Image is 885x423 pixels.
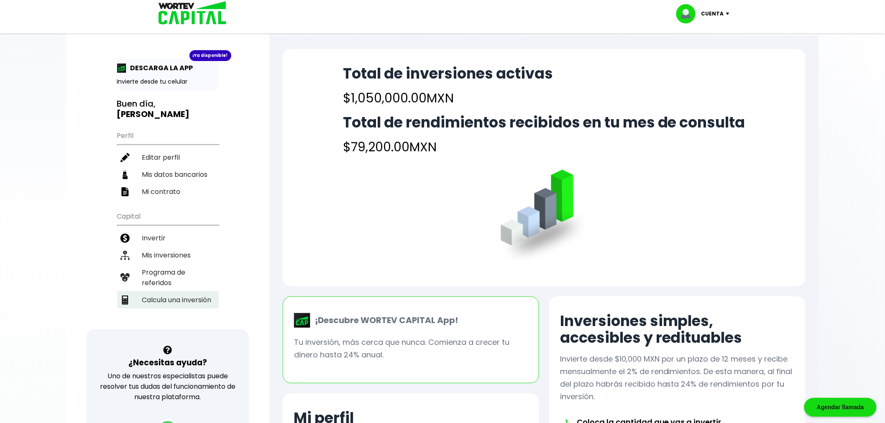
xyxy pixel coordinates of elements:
p: Tu inversión, más cerca que nunca. Comienza a crecer tu dinero hasta 24% anual. [294,336,528,361]
div: ¡Ya disponible! [189,50,231,61]
a: Mi contrato [117,183,219,200]
img: wortev-capital-app-icon [294,313,311,328]
p: Invierte desde $10,000 MXN por un plazo de 12 meses y recibe mensualmente el 2% de rendimientos. ... [560,353,795,403]
img: contrato-icon.f2db500c.svg [120,187,130,196]
img: recomiendanos-icon.9b8e9327.svg [120,273,130,282]
h4: $1,050,000.00 MXN [343,89,553,107]
p: Invierte desde tu celular [117,77,219,86]
p: Cuenta [701,8,724,20]
img: app-icon [117,64,126,73]
img: icon-down [724,13,735,15]
img: editar-icon.952d3147.svg [120,153,130,162]
p: DESCARGA LA APP [126,63,193,73]
a: Programa de referidos [117,264,219,291]
h2: Inversiones simples, accesibles y redituables [560,313,795,346]
ul: Perfil [117,126,219,200]
h2: Total de inversiones activas [343,65,553,82]
ul: Capital [117,207,219,329]
p: ¡Descubre WORTEV CAPITAL App! [311,314,458,326]
a: Mis inversiones [117,247,219,264]
a: Editar perfil [117,149,219,166]
h2: Total de rendimientos recibidos en tu mes de consulta [343,114,745,131]
p: Uno de nuestros especialistas puede resolver tus dudas del funcionamiento de nuestra plataforma. [97,371,238,402]
h3: ¿Necesitas ayuda? [128,357,207,369]
a: Invertir [117,229,219,247]
img: invertir-icon.b3b967d7.svg [120,234,130,243]
h4: $79,200.00 MXN [343,138,745,156]
b: [PERSON_NAME] [117,108,190,120]
img: profile-image [676,4,701,23]
h3: Buen día, [117,99,219,120]
img: grafica.516fef24.png [497,170,592,265]
a: Calcula una inversión [117,291,219,308]
div: Agendar llamada [804,398,877,417]
a: Mis datos bancarios [117,166,219,183]
img: inversiones-icon.6695dc30.svg [120,251,130,260]
img: datos-icon.10cf9172.svg [120,170,130,179]
img: calculadora-icon.17d418c4.svg [120,296,130,305]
